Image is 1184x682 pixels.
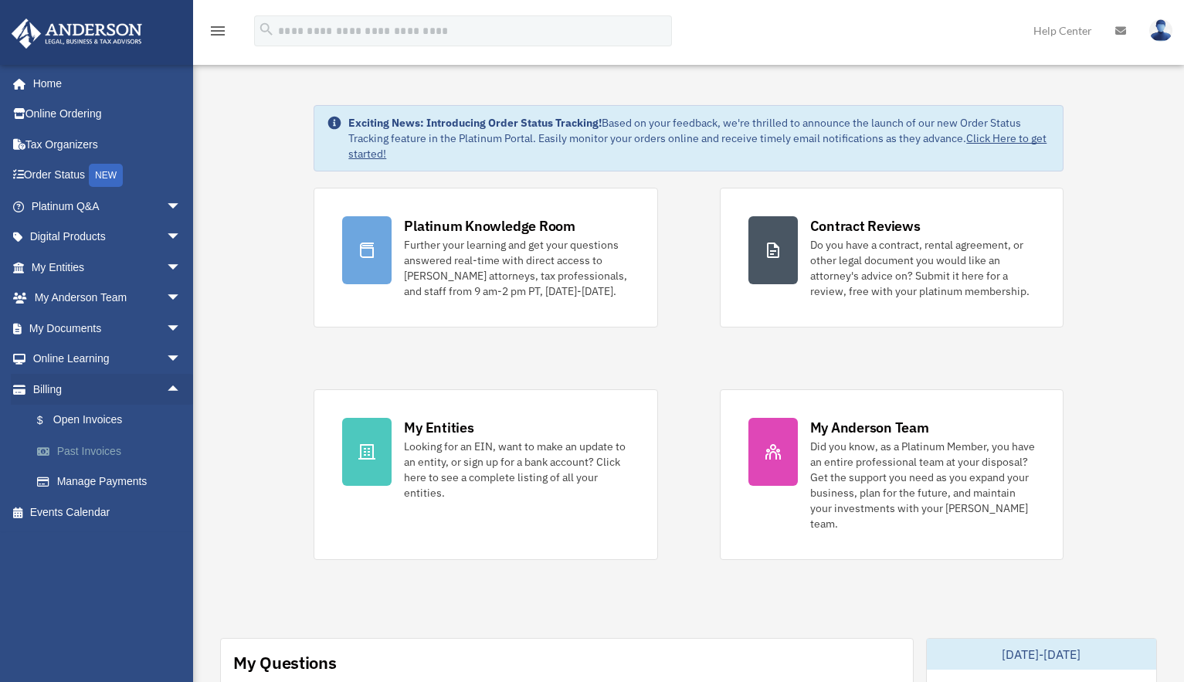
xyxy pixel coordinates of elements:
[404,237,629,299] div: Further your learning and get your questions answered real-time with direct access to [PERSON_NAM...
[11,313,205,344] a: My Documentsarrow_drop_down
[404,216,575,236] div: Platinum Knowledge Room
[348,115,1050,161] div: Based on your feedback, we're thrilled to announce the launch of our new Order Status Tracking fe...
[209,22,227,40] i: menu
[233,651,337,674] div: My Questions
[22,436,205,467] a: Past Invoices
[11,497,205,528] a: Events Calendar
[314,188,657,327] a: Platinum Knowledge Room Further your learning and get your questions answered real-time with dire...
[1149,19,1172,42] img: User Pic
[209,27,227,40] a: menu
[810,237,1035,299] div: Do you have a contract, rental agreement, or other legal document you would like an attorney's ad...
[720,188,1064,327] a: Contract Reviews Do you have a contract, rental agreement, or other legal document you would like...
[22,467,205,497] a: Manage Payments
[166,313,197,344] span: arrow_drop_down
[166,374,197,405] span: arrow_drop_up
[166,222,197,253] span: arrow_drop_down
[22,405,205,436] a: $Open Invoices
[11,99,205,130] a: Online Ordering
[7,19,147,49] img: Anderson Advisors Platinum Portal
[46,411,53,430] span: $
[166,344,197,375] span: arrow_drop_down
[927,639,1156,670] div: [DATE]-[DATE]
[166,191,197,222] span: arrow_drop_down
[404,439,629,500] div: Looking for an EIN, want to make an update to an entity, or sign up for a bank account? Click her...
[11,283,205,314] a: My Anderson Teamarrow_drop_down
[11,68,197,99] a: Home
[810,418,929,437] div: My Anderson Team
[720,389,1064,560] a: My Anderson Team Did you know, as a Platinum Member, you have an entire professional team at your...
[166,252,197,283] span: arrow_drop_down
[11,252,205,283] a: My Entitiesarrow_drop_down
[166,283,197,314] span: arrow_drop_down
[348,131,1047,161] a: Click Here to get started!
[11,344,205,375] a: Online Learningarrow_drop_down
[11,129,205,160] a: Tax Organizers
[810,216,921,236] div: Contract Reviews
[258,21,275,38] i: search
[11,191,205,222] a: Platinum Q&Aarrow_drop_down
[348,116,602,130] strong: Exciting News: Introducing Order Status Tracking!
[11,374,205,405] a: Billingarrow_drop_up
[314,389,657,560] a: My Entities Looking for an EIN, want to make an update to an entity, or sign up for a bank accoun...
[11,160,205,192] a: Order StatusNEW
[89,164,123,187] div: NEW
[810,439,1035,531] div: Did you know, as a Platinum Member, you have an entire professional team at your disposal? Get th...
[404,418,473,437] div: My Entities
[11,222,205,253] a: Digital Productsarrow_drop_down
